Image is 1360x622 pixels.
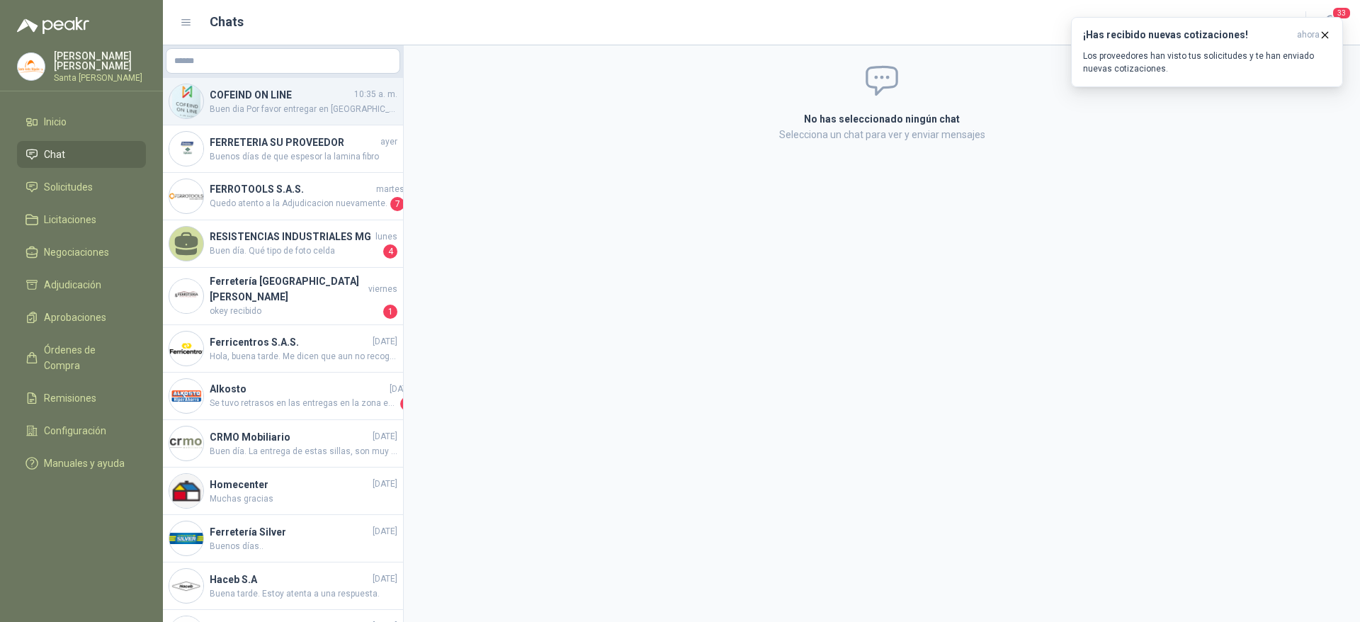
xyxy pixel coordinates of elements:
[373,430,397,443] span: [DATE]
[163,173,403,220] a: Company LogoFERROTOOLS S.A.S.martesQuedo atento a la Adjudicacion nuevamente.7
[635,111,1129,127] h2: No has seleccionado ningún chat
[380,135,397,149] span: ayer
[169,521,203,555] img: Company Logo
[163,78,403,125] a: Company LogoCOFEIND ON LINE10:35 a. m.Buen dia Por favor entregar en [GEOGRAPHIC_DATA]
[169,132,203,166] img: Company Logo
[1083,29,1291,41] h3: ¡Has recibido nuevas cotizaciones!
[210,540,397,553] span: Buenos días..
[44,244,109,260] span: Negociaciones
[169,426,203,460] img: Company Logo
[163,220,403,268] a: RESISTENCIAS INDUSTRIALES MGlunesBuen día. Qué tipo de foto celda4
[373,525,397,538] span: [DATE]
[210,334,370,350] h4: Ferricentros S.A.S.
[54,74,146,82] p: Santa [PERSON_NAME]
[210,477,370,492] h4: Homecenter
[169,379,203,413] img: Company Logo
[17,17,89,34] img: Logo peakr
[17,337,146,379] a: Órdenes de Compra
[44,147,65,162] span: Chat
[1317,10,1343,35] button: 33
[163,373,403,420] a: Company LogoAlkosto[DATE]Se tuvo retrasos en las entregas en la zona esta semana2
[18,53,45,80] img: Company Logo
[210,305,380,319] span: okey recibido
[44,277,101,293] span: Adjudicación
[44,114,67,130] span: Inicio
[210,445,397,458] span: Buen día. La entrega de estas sillas, son muy pequeñas, no son parecidas a la que me adjuntas en ...
[210,197,387,211] span: Quedo atento a la Adjudicacion nuevamente.
[163,268,403,325] a: Company LogoFerretería [GEOGRAPHIC_DATA][PERSON_NAME]viernesokey recibido1
[17,450,146,477] a: Manuales y ayuda
[163,125,403,173] a: Company LogoFERRETERIA SU PROVEEDORayerBuenos días de que espesor la lamina fibro
[210,587,397,601] span: Buena tarde. Estoy atenta a una respuesta.
[210,150,397,164] span: Buenos días de que espesor la lamina fibro
[210,103,397,116] span: Buen dia Por favor entregar en [GEOGRAPHIC_DATA]
[17,271,146,298] a: Adjudicación
[1332,6,1351,20] span: 33
[163,420,403,468] a: Company LogoCRMO Mobiliario[DATE]Buen día. La entrega de estas sillas, son muy pequeñas, no son p...
[44,342,132,373] span: Órdenes de Compra
[354,88,397,101] span: 10:35 a. m.
[44,423,106,439] span: Configuración
[210,397,397,411] span: Se tuvo retrasos en las entregas en la zona esta semana
[54,51,146,71] p: [PERSON_NAME] [PERSON_NAME]
[373,335,397,349] span: [DATE]
[210,87,351,103] h4: COFEIND ON LINE
[169,279,203,313] img: Company Logo
[169,332,203,366] img: Company Logo
[17,206,146,233] a: Licitaciones
[210,381,387,397] h4: Alkosto
[373,477,397,491] span: [DATE]
[210,181,373,197] h4: FERROTOOLS S.A.S.
[400,397,414,411] span: 2
[383,305,397,319] span: 1
[169,84,203,118] img: Company Logo
[210,12,244,32] h1: Chats
[17,304,146,331] a: Aprobaciones
[163,562,403,610] a: Company LogoHaceb S.A[DATE]Buena tarde. Estoy atenta a una respuesta.
[44,310,106,325] span: Aprobaciones
[210,492,397,506] span: Muchas gracias
[17,141,146,168] a: Chat
[17,174,146,200] a: Solicitudes
[44,456,125,471] span: Manuales y ayuda
[375,230,397,244] span: lunes
[17,108,146,135] a: Inicio
[368,283,397,296] span: viernes
[635,127,1129,142] p: Selecciona un chat para ver y enviar mensajes
[17,417,146,444] a: Configuración
[44,212,96,227] span: Licitaciones
[373,572,397,586] span: [DATE]
[1083,50,1331,75] p: Los proveedores han visto tus solicitudes y te han enviado nuevas cotizaciones.
[210,135,378,150] h4: FERRETERIA SU PROVEEDOR
[210,273,365,305] h4: Ferretería [GEOGRAPHIC_DATA][PERSON_NAME]
[44,179,93,195] span: Solicitudes
[1071,17,1343,87] button: ¡Has recibido nuevas cotizaciones!ahora Los proveedores han visto tus solicitudes y te han enviad...
[163,325,403,373] a: Company LogoFerricentros S.A.S.[DATE]Hola, buena tarde. Me dicen que aun no recogen la pulidora. ...
[169,474,203,508] img: Company Logo
[17,385,146,412] a: Remisiones
[210,244,380,259] span: Buen día. Qué tipo de foto celda
[390,383,414,396] span: [DATE]
[169,179,203,213] img: Company Logo
[163,468,403,515] a: Company LogoHomecenter[DATE]Muchas gracias
[210,350,397,363] span: Hola, buena tarde. Me dicen que aun no recogen la pulidora. por favor me confirman cuando recogen.
[383,244,397,259] span: 4
[1297,29,1320,41] span: ahora
[210,229,373,244] h4: RESISTENCIAS INDUSTRIALES MG
[376,183,404,196] span: martes
[169,569,203,603] img: Company Logo
[17,239,146,266] a: Negociaciones
[210,524,370,540] h4: Ferretería Silver
[210,429,370,445] h4: CRMO Mobiliario
[163,515,403,562] a: Company LogoFerretería Silver[DATE]Buenos días..
[390,197,404,211] span: 7
[44,390,96,406] span: Remisiones
[210,572,370,587] h4: Haceb S.A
